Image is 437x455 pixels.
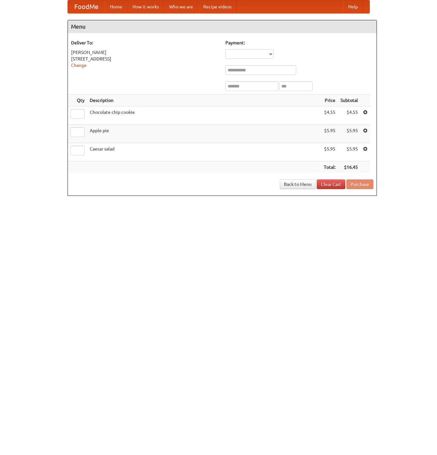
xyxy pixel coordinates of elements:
[71,49,219,56] div: [PERSON_NAME]
[68,20,377,33] h4: Menu
[321,125,338,143] td: $5.95
[321,95,338,106] th: Price
[338,125,360,143] td: $5.95
[321,143,338,161] td: $5.95
[338,143,360,161] td: $5.95
[127,0,164,13] a: How it works
[343,0,363,13] a: Help
[338,95,360,106] th: Subtotal
[71,40,219,46] h5: Deliver To:
[198,0,237,13] a: Recipe videos
[338,161,360,173] th: $16.45
[71,63,86,68] a: Change
[68,95,87,106] th: Qty
[321,106,338,125] td: $4.55
[105,0,127,13] a: Home
[71,56,219,62] div: [STREET_ADDRESS]
[164,0,198,13] a: Who we are
[321,161,338,173] th: Total:
[225,40,373,46] h5: Payment:
[68,0,105,13] a: FoodMe
[87,106,321,125] td: Chocolate chip cookie
[317,179,345,189] a: Clear Cart
[87,95,321,106] th: Description
[346,179,373,189] button: Purchase
[280,179,316,189] a: Back to Menu
[87,143,321,161] td: Caesar salad
[87,125,321,143] td: Apple pie
[338,106,360,125] td: $4.55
